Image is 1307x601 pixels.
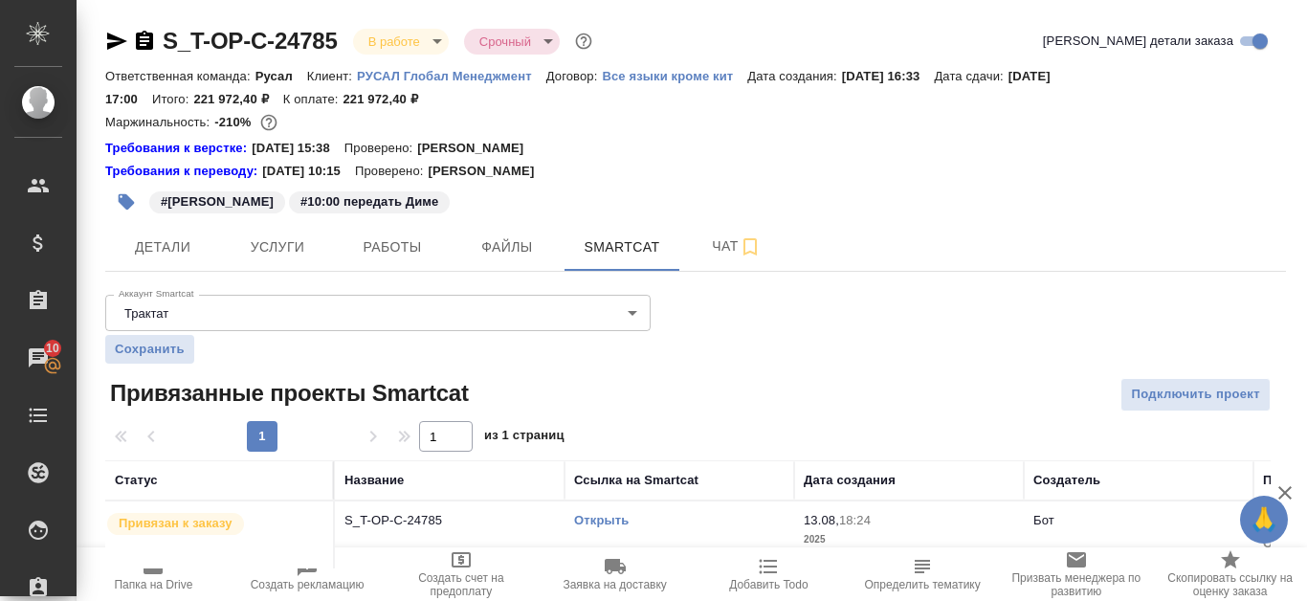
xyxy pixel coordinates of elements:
p: Клиент: [307,69,357,83]
p: Ответственная команда: [105,69,255,83]
p: -210% [214,115,255,129]
div: Ссылка на Smartcat [574,471,698,490]
svg: Подписаться [739,235,762,258]
p: Проверено: [355,162,429,181]
button: Трактат [119,305,174,322]
p: 18:24 [839,513,871,527]
p: 221 972,40 ₽ [193,92,282,106]
div: В работе [353,29,449,55]
p: К оплате: [283,92,343,106]
button: Скопировать ссылку для ЯМессенджера [105,30,128,53]
button: Скопировать ссылку [133,30,156,53]
span: Детали [117,235,209,259]
button: В работе [363,33,426,50]
p: [DATE] 10:15 [262,162,355,181]
div: Дата создания [804,471,896,490]
button: Подключить проект [1120,378,1271,412]
span: Добавить Todo [729,578,808,591]
div: Название [344,471,404,490]
p: Привязан к заказу [119,514,233,533]
p: 221 972,40 ₽ [343,92,432,106]
p: #[PERSON_NAME] [161,192,274,211]
button: Доп статусы указывают на важность/срочность заказа [571,29,596,54]
span: Сохранить [115,340,185,359]
button: 🙏 [1240,496,1288,544]
a: S_T-OP-C-24785 [163,28,338,54]
span: Работы [346,235,438,259]
div: Нажми, чтобы открыть папку с инструкцией [105,139,252,158]
div: Создатель [1033,471,1100,490]
div: Нажми, чтобы открыть папку с инструкцией [105,162,262,181]
p: S_T-OP-C-24785 [344,511,555,530]
span: 🙏 [1248,500,1280,540]
p: Проверено: [344,139,418,158]
a: Открыть [574,513,629,527]
span: 10 [34,339,71,358]
span: Подключить проект [1131,384,1260,406]
button: Создать рекламацию [231,547,385,601]
a: РУСАЛ Глобал Менеджмент [357,67,546,83]
button: Папка на Drive [77,547,231,601]
p: Дата создания: [747,69,841,83]
a: Все языки кроме кит [602,67,747,83]
span: Определить тематику [864,578,980,591]
span: Smartcat [576,235,668,259]
p: 2025 [804,530,1014,549]
span: из 1 страниц [484,424,565,452]
div: В работе [464,29,560,55]
p: Договор: [546,69,603,83]
span: Создать рекламацию [251,578,365,591]
div: Статус [115,471,158,490]
span: Призвать менеджера по развитию [1011,571,1142,598]
p: [PERSON_NAME] [428,162,548,181]
span: Чат [691,234,783,258]
button: Срочный [474,33,537,50]
a: Требования к верстке: [105,139,252,158]
button: Скопировать ссылку на оценку заказа [1153,547,1307,601]
span: Заявка на доставку [563,578,666,591]
p: Дата сдачи: [934,69,1008,83]
p: 13.08, [804,513,839,527]
button: Добавить Todo [692,547,846,601]
div: Трактат [105,295,651,331]
span: [PERSON_NAME] детали заказа [1043,32,1233,51]
button: Призвать менеджера по развитию [1000,547,1154,601]
button: Добавить тэг [105,181,147,223]
span: Папка на Drive [114,578,192,591]
p: Все языки кроме кит [602,69,747,83]
button: Определить тематику [846,547,1000,601]
p: РУСАЛ Глобал Менеджмент [357,69,546,83]
p: Бот [1033,513,1054,527]
p: Русал [255,69,307,83]
span: Исаев [147,192,287,209]
p: Маржинальность: [105,115,214,129]
button: Создать счет на предоплату [385,547,539,601]
button: Заявка на доставку [538,547,692,601]
span: Скопировать ссылку на оценку заказа [1164,571,1296,598]
a: Требования к переводу: [105,162,262,181]
span: Файлы [461,235,553,259]
span: Услуги [232,235,323,259]
span: Создать счет на предоплату [396,571,527,598]
p: [DATE] 15:38 [252,139,344,158]
button: 368858.80 RUB; 105876.00 UAH; [256,110,281,135]
button: Сохранить [105,335,194,364]
p: [PERSON_NAME] [417,139,538,158]
p: Итого: [152,92,193,106]
span: 10:00 передать Диме [287,192,452,209]
span: Привязанные проекты Smartcat [105,378,469,409]
p: #10:00 передать Диме [300,192,438,211]
p: [DATE] 16:33 [842,69,935,83]
a: 10 [5,334,72,382]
